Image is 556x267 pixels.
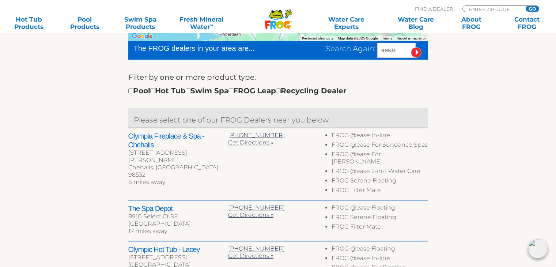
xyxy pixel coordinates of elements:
[130,31,154,41] img: Google
[332,187,428,196] li: FROG Filter Mate
[332,214,428,223] li: FROG Serene Floating
[128,132,228,149] h2: Olympia Fireplace & Spa - Chehalis
[528,239,547,258] img: openIcon
[332,255,428,264] li: FROG @ease In-line
[63,16,106,30] a: PoolProducts
[468,6,518,12] input: Zip Code Form
[134,114,423,126] p: Please select one of our FROG Dealers near you below.
[128,85,347,97] div: Pool Hot Tub Swim Spa FROG Leap Recycling Dealer
[411,47,421,58] input: Submit
[128,178,165,185] span: 6 miles away
[311,16,382,30] a: Water CareExperts
[338,36,378,40] span: Map data ©2025 Google
[130,31,154,41] a: Open this area in Google Maps (opens a new window)
[332,151,428,168] li: FROG @ease For [PERSON_NAME]
[270,39,287,59] div: CENTRALIA, WA 98531
[332,141,428,151] li: FROG @ease For Sundance Spas
[128,245,228,254] h2: Olympic Hot Tub - Lacey
[128,164,228,178] div: Chehalis, [GEOGRAPHIC_DATA] 98532
[134,43,281,54] div: The FROG dealers in your area are...
[128,204,228,213] h2: The Spa Depot
[128,227,167,234] span: 17 miles away
[415,5,453,12] p: Find A Dealer
[128,71,256,83] label: Filter by one or more product type:
[228,245,285,252] a: [PHONE_NUMBER]
[332,204,428,214] li: FROG @ease Floating
[332,132,428,141] li: FROG @ease In-line
[228,252,273,259] a: Get Directions »
[332,245,428,255] li: FROG @ease Floating
[450,16,493,30] a: AboutFROG
[119,16,162,30] a: Swim SpaProducts
[394,16,437,30] a: Water CareBlog
[302,36,333,41] button: Keyboard shortcuts
[128,220,228,227] div: [GEOGRAPHIC_DATA]
[332,177,428,187] li: FROG Serene Floating
[128,149,228,164] div: [STREET_ADDRESS][PERSON_NAME]
[228,211,273,218] a: Get Directions »
[174,16,228,30] a: Fresh MineralWater∞
[209,22,213,28] sup: ∞
[397,36,426,40] a: Report a map error
[7,16,50,30] a: Hot TubProducts
[382,36,392,40] a: Terms (opens in new tab)
[128,254,228,261] div: [STREET_ADDRESS]
[128,213,228,220] div: 8910 Select Ct SE
[228,139,273,146] a: Get Directions »
[326,44,375,53] span: Search Again:
[228,132,285,139] a: [PHONE_NUMBER]
[332,223,428,233] li: FROG Filter Mate
[332,168,428,177] li: FROG @ease 2-in-1 Water Care
[526,6,539,12] input: GO
[228,204,285,211] a: [PHONE_NUMBER]
[506,16,549,30] a: ContactFROG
